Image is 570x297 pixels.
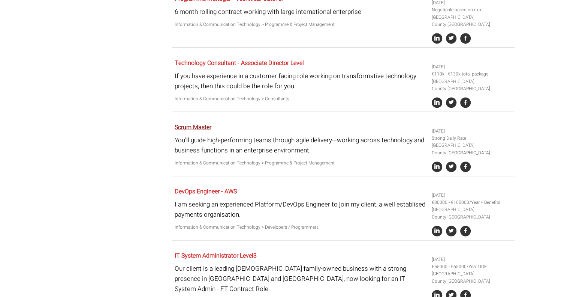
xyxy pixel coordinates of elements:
li: [DATE] [432,128,512,135]
li: €110k - €130k total package [432,71,512,78]
p: If you have experience in a customer facing role working on transformative technology projects, t... [175,71,426,91]
p: Information & Communication Technology > Consultants [175,95,426,103]
a: Technology Consultant - Associate Director Level [175,59,304,68]
li: [GEOGRAPHIC_DATA] County [GEOGRAPHIC_DATA] [432,78,512,92]
a: Scrum Master [175,123,211,132]
p: I am seeking an experienced Platform/DevOps Engineer to join my client, a well establised payment... [175,199,426,220]
li: [GEOGRAPHIC_DATA] County [GEOGRAPHIC_DATA] [432,270,512,285]
li: [GEOGRAPHIC_DATA] County [GEOGRAPHIC_DATA] [432,142,512,156]
li: [GEOGRAPHIC_DATA] County [GEOGRAPHIC_DATA] [432,206,512,220]
li: [GEOGRAPHIC_DATA] County [GEOGRAPHIC_DATA] [432,14,512,28]
li: €80000 - €105000/Year + Benefits [432,199,512,206]
li: [DATE] [432,256,512,263]
p: Our client is a leading [DEMOGRAPHIC_DATA] family-owned business with a strong presence in [GEOGR... [175,264,426,294]
li: €55000 - €65000/Year DOE [432,263,512,270]
li: Negotiable based on exp [432,6,512,14]
p: Information & Communication Technology > Programme & Project Management [175,21,426,28]
p: Information & Communication Technology > Programme & Project Management [175,160,426,167]
a: DevOps Engineer - AWS [175,187,237,196]
li: Strong Daily Rate [432,135,512,142]
a: IT System Administrator Level3 [175,251,257,260]
p: 6 month rolling contract working with large international enterprise [175,7,426,17]
li: [DATE] [432,192,512,199]
p: You'll guide high-performing teams through agile delivery—working across technology and business ... [175,135,426,155]
li: [DATE] [432,63,512,71]
p: Information & Communication Technology > Developers / Programmers [175,224,426,231]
